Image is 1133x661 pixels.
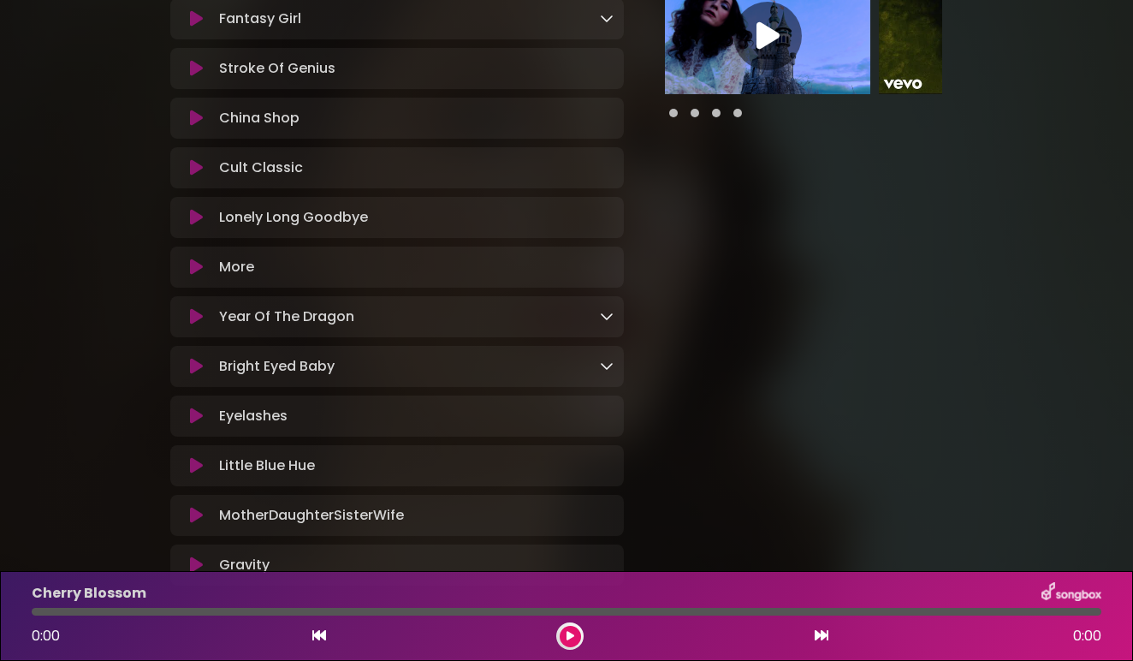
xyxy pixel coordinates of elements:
p: Eyelashes [219,406,288,426]
p: China Shop [219,108,300,128]
span: 0:00 [32,626,60,646]
p: Cult Classic [219,158,303,178]
p: More [219,257,254,277]
img: songbox-logo-white.png [1041,582,1101,604]
p: Cherry Blossom [32,583,146,604]
p: Gravity [219,555,270,575]
p: Year Of The Dragon [219,307,354,327]
p: MotherDaughterSisterWife [219,505,404,526]
span: 0:00 [1073,626,1101,646]
p: Little Blue Hue [219,456,315,476]
p: Bright Eyed Baby [219,356,335,377]
p: Fantasy Girl [219,9,301,29]
p: Lonely Long Goodbye [219,207,368,228]
p: Stroke Of Genius [219,58,335,79]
